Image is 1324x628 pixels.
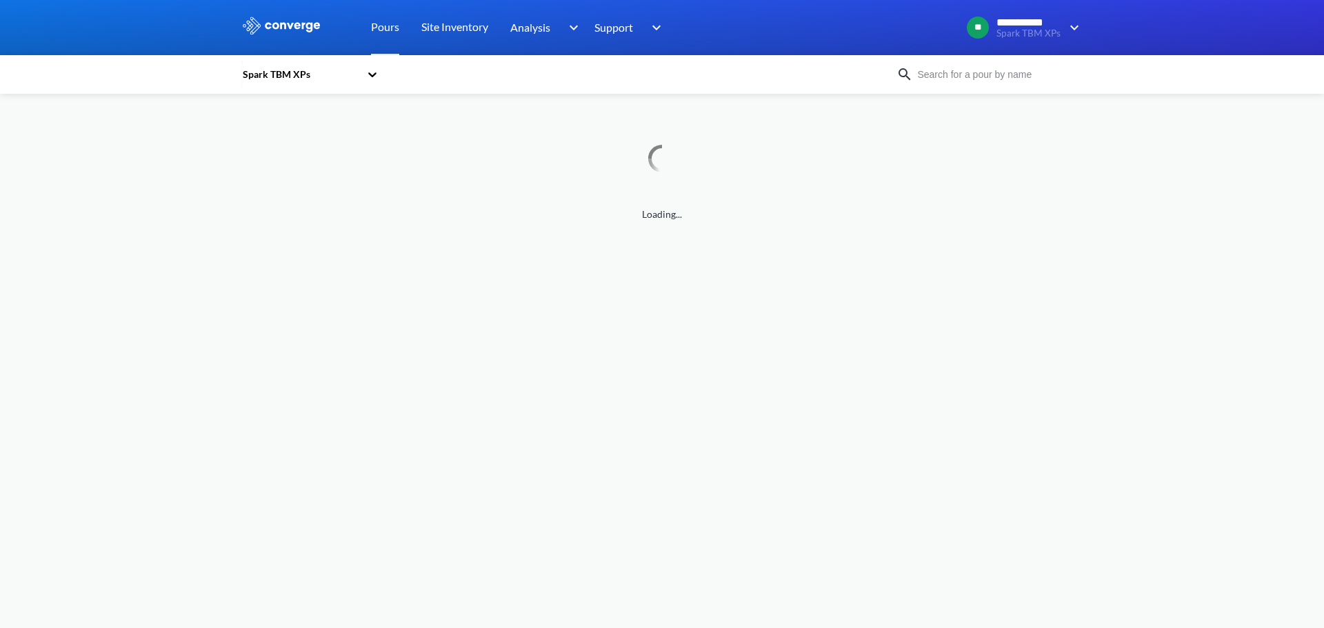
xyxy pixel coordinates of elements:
img: logo_ewhite.svg [241,17,321,34]
span: Support [594,19,633,36]
div: Spark TBM XPs [241,67,360,82]
img: icon-search.svg [896,66,913,83]
img: downArrow.svg [643,19,665,36]
span: Spark TBM XPs [996,28,1061,39]
span: Loading... [241,207,1083,222]
img: downArrow.svg [560,19,582,36]
span: Analysis [510,19,550,36]
img: downArrow.svg [1061,19,1083,36]
input: Search for a pour by name [913,67,1080,82]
